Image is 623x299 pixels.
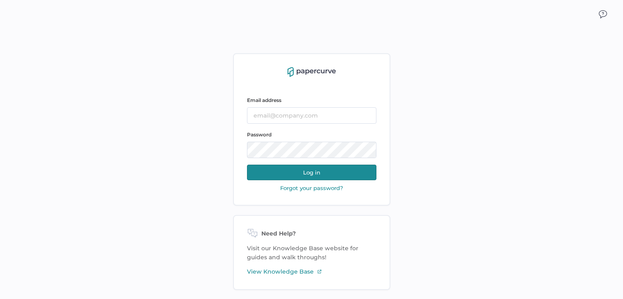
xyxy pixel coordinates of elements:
input: email@company.com [247,107,376,124]
span: Email address [247,97,281,103]
img: icon_chat.2bd11823.svg [599,10,607,18]
button: Forgot your password? [278,184,346,192]
img: need-help-icon.d526b9f7.svg [247,229,258,239]
img: external-link-icon-3.58f4c051.svg [317,269,322,274]
div: Need Help? [247,229,376,239]
button: Log in [247,165,376,180]
span: View Knowledge Base [247,267,314,276]
div: Visit our Knowledge Base website for guides and walk throughs! [233,215,390,290]
img: papercurve-logo-colour.7244d18c.svg [288,67,336,77]
span: Password [247,131,272,138]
